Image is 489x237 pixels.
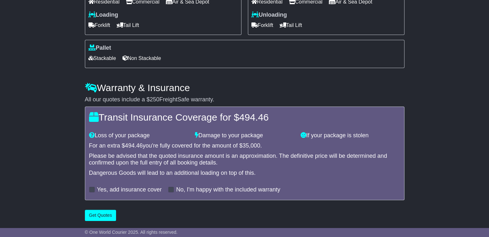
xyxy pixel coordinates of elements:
div: All our quotes include a $ FreightSafe warranty. [85,96,404,103]
label: Unloading [251,12,287,19]
div: Damage to your package [192,132,297,139]
h4: Transit Insurance Coverage for $ [89,112,400,123]
div: Please be advised that the quoted insurance amount is an approximation. The definitive price will... [89,153,400,166]
span: Forklift [251,20,273,30]
span: Tail Lift [117,20,139,30]
span: Stackable [88,53,116,63]
div: For an extra $ you're fully covered for the amount of $ . [89,142,400,149]
label: Yes, add insurance cover [97,186,162,193]
span: 250 [150,96,159,103]
span: Non Stackable [122,53,161,63]
div: Dangerous Goods will lead to an additional loading on top of this. [89,170,400,177]
span: Forklift [88,20,110,30]
span: Tail Lift [280,20,302,30]
label: Pallet [88,45,111,52]
label: No, I'm happy with the included warranty [176,186,280,193]
div: Loss of your package [86,132,192,139]
span: © One World Courier 2025. All rights reserved. [85,230,178,235]
span: 35,000 [242,142,260,149]
span: 494.46 [239,112,269,123]
label: Loading [88,12,118,19]
span: 494.46 [125,142,143,149]
div: If your package is stolen [297,132,403,139]
h4: Warranty & Insurance [85,82,404,93]
button: Get Quotes [85,210,116,221]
